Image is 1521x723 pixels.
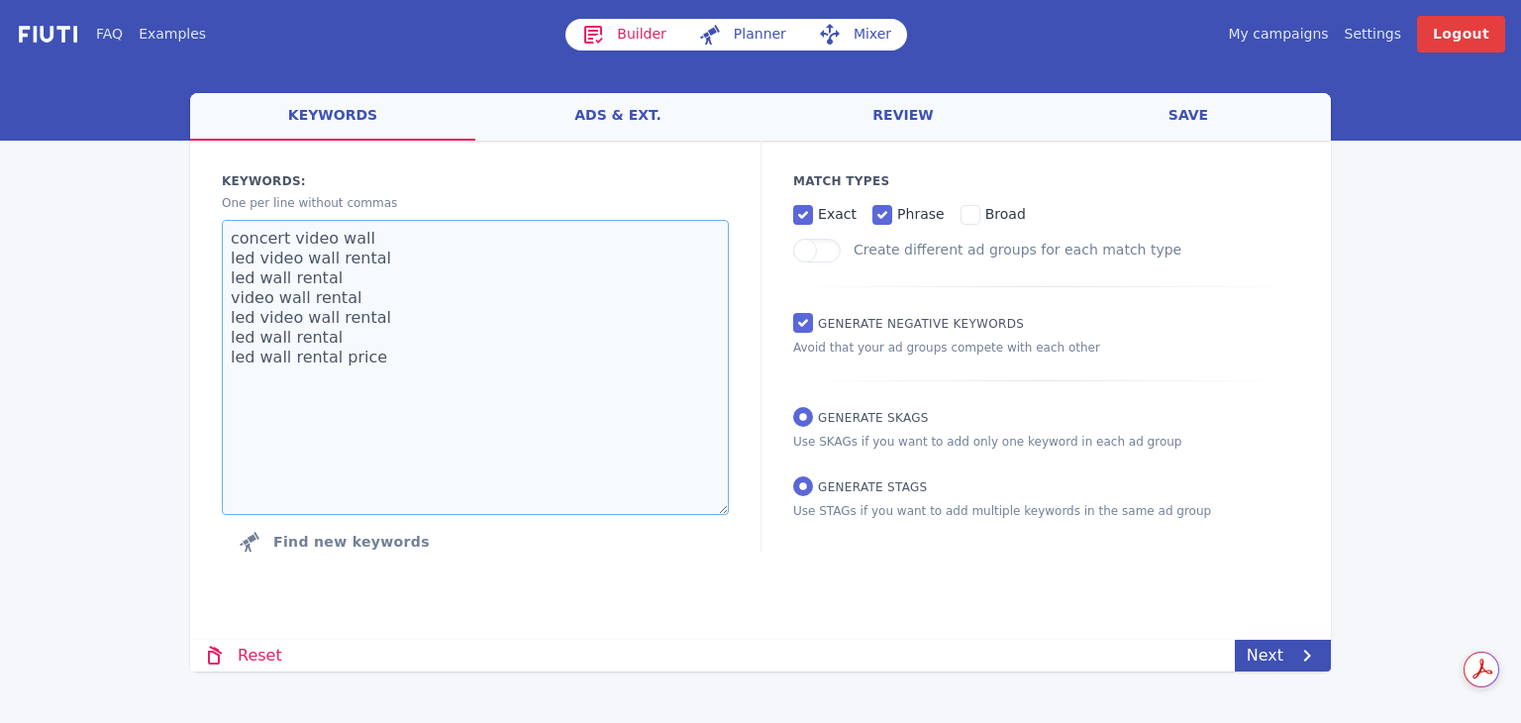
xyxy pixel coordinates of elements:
[565,19,682,51] a: Builder
[222,194,729,212] p: One per line without commas
[793,339,1299,357] p: Avoid that your ad groups compete with each other
[793,407,813,427] input: Generate SKAGs
[802,19,907,51] a: Mixer
[190,640,294,671] a: Reset
[818,480,927,494] span: Generate STAGs
[682,19,802,51] a: Planner
[961,205,980,225] input: broad
[818,411,929,425] span: Generate SKAGs
[190,93,475,141] a: keywords
[793,313,813,333] input: Generate Negative keywords
[1046,93,1331,141] a: save
[16,23,80,46] img: f731f27.png
[475,93,760,141] a: ads & ext.
[854,242,1181,258] label: Create different ad groups for each match type
[793,476,813,496] input: Generate STAGs
[1345,24,1401,45] a: Settings
[897,206,945,222] span: phrase
[222,522,446,562] button: Click to find new keywords related to those above
[1235,640,1331,671] a: Next
[872,205,892,225] input: phrase
[793,502,1299,520] p: Use STAGs if you want to add multiple keywords in the same ad group
[793,433,1299,451] p: Use SKAGs if you want to add only one keyword in each ad group
[222,172,729,190] label: Keywords:
[1228,24,1328,45] a: My campaigns
[1417,16,1505,52] a: Logout
[760,93,1046,141] a: review
[793,172,1299,190] p: Match Types
[818,317,1024,331] span: Generate Negative keywords
[818,206,857,222] span: exact
[96,24,123,45] a: FAQ
[985,206,1026,222] span: broad
[139,24,206,45] a: Examples
[793,205,813,225] input: exact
